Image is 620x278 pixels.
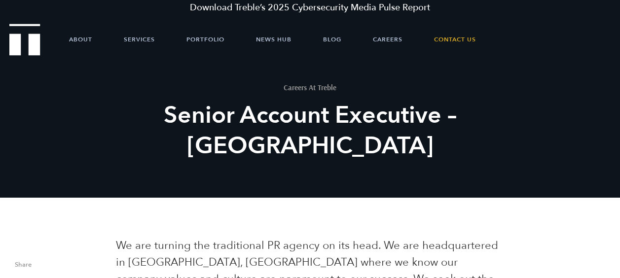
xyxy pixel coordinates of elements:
a: Services [124,25,155,54]
a: News Hub [256,25,292,54]
a: Careers [373,25,402,54]
img: Treble logo [9,24,40,55]
a: Contact Us [434,25,476,54]
span: Share [15,262,101,273]
h2: Senior Account Executive – [GEOGRAPHIC_DATA] [128,100,492,161]
h1: Careers At Treble [128,84,492,91]
a: Blog [323,25,341,54]
a: About [69,25,92,54]
a: Treble Homepage [10,25,39,55]
a: Portfolio [186,25,224,54]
